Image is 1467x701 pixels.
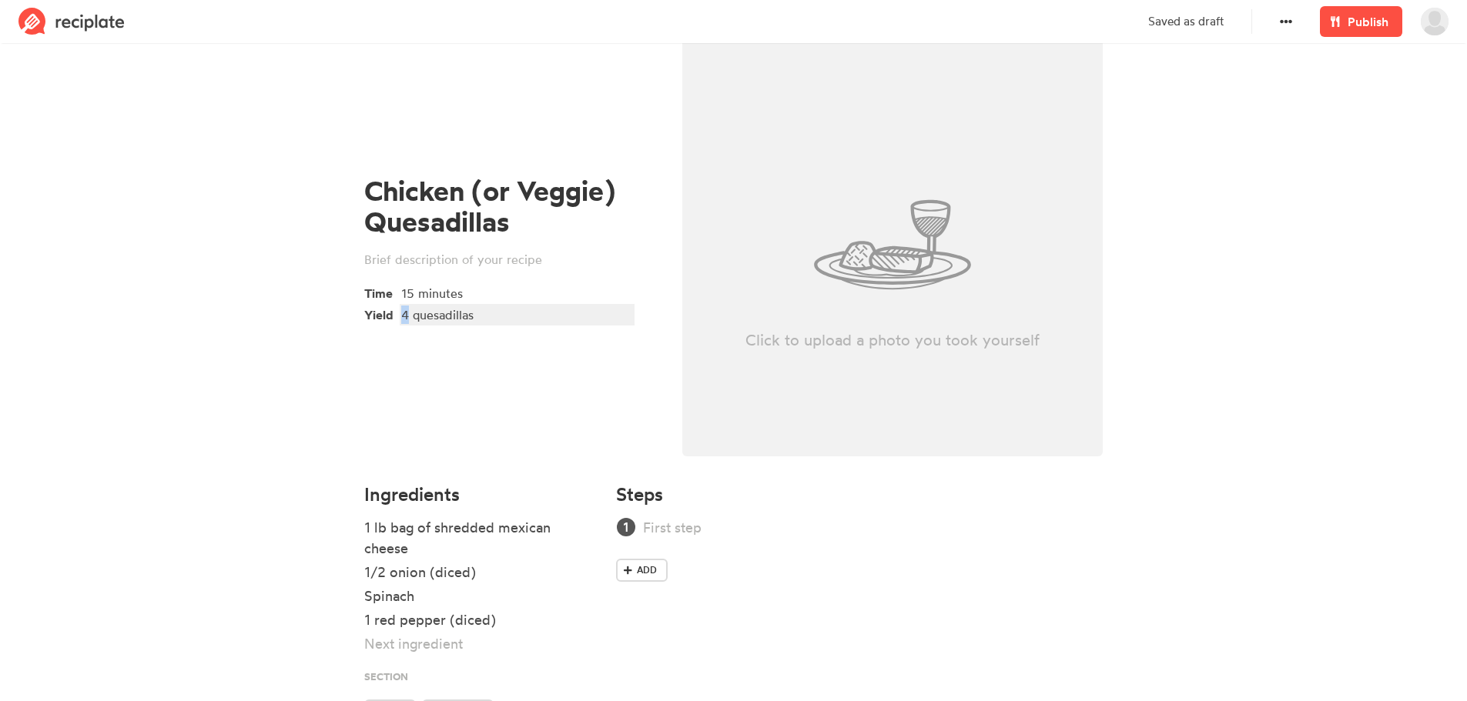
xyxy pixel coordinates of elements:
[364,609,557,630] div: 1 red pepper (diced)
[364,302,401,324] span: Yield
[1348,12,1388,31] span: Publish
[682,329,1104,351] p: Click to upload a photo you took yourself
[401,305,628,324] div: 4 quesadillas
[637,563,657,577] span: Add
[364,562,557,582] div: 1/2 onion (diced)
[364,281,401,302] span: Time
[364,484,598,505] h4: Ingredients
[18,8,125,35] img: Reciplate
[401,284,628,302] div: 15 minutes
[364,586,557,606] div: Spinach
[1421,8,1449,35] img: User's avatar
[364,175,653,238] div: Chicken (or Veggie) Quesadillas
[1148,13,1224,31] p: Saved as draft
[616,484,663,505] h4: Steps
[364,517,557,559] div: 1 lb bag of shredded mexican cheese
